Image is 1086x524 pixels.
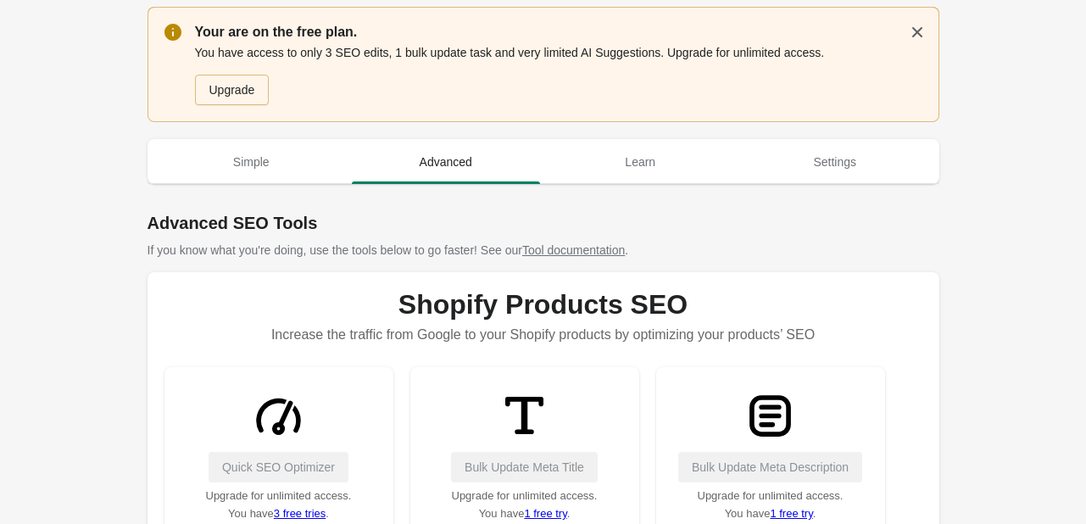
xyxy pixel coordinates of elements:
[274,507,326,520] a: 3 free tries
[352,147,540,177] span: Advanced
[543,140,738,184] button: Learn
[164,320,922,350] p: Increase the traffic from Google to your Shopify products by optimizing your products’ SEO
[154,140,349,184] button: Simple
[164,289,922,320] h1: Shopify Products SEO
[698,489,844,520] span: Upgrade for unlimited access. You have .
[148,242,939,259] p: If you know what you're doing, use the tools below to go faster! See our .
[195,75,270,105] a: Upgrade
[209,83,255,97] div: Upgrade
[452,489,598,520] span: Upgrade for unlimited access. You have .
[158,147,346,177] span: Simple
[522,243,625,257] a: Tool documentation
[738,384,802,448] img: TextBlockMajor-3e13e55549f1fe4aa18089e576148c69364b706dfb80755316d4ac7f5c51f4c3.svg
[741,147,929,177] span: Settings
[206,489,352,520] span: Upgrade for unlimited access. You have .
[524,507,566,520] a: 1 free try
[148,211,939,235] h1: Advanced SEO Tools
[738,140,933,184] button: Settings
[348,140,543,184] button: Advanced
[547,147,735,177] span: Learn
[493,384,556,448] img: TitleMinor-8a5de7e115299b8c2b1df9b13fb5e6d228e26d13b090cf20654de1eaf9bee786.svg
[195,22,922,42] p: Your are on the free plan.
[770,507,812,520] a: 1 free try
[195,42,922,107] div: You have access to only 3 SEO edits, 1 bulk update task and very limited AI Suggestions. Upgrade ...
[247,384,310,448] img: GaugeMajor-1ebe3a4f609d70bf2a71c020f60f15956db1f48d7107b7946fc90d31709db45e.svg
